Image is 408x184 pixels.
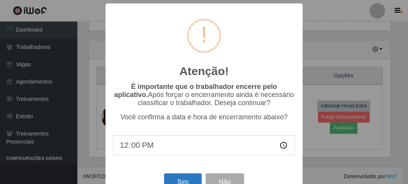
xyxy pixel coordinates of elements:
p: Após forçar o encerramento ainda é necessário classificar o trabalhador. Deseja continuar? [113,83,295,107]
h2: Atenção! [179,64,229,78]
b: É importante que o trabalhador encerre pelo aplicativo. [114,83,277,99]
p: Você confirma a data e hora de encerramento abaixo? [113,113,295,121]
